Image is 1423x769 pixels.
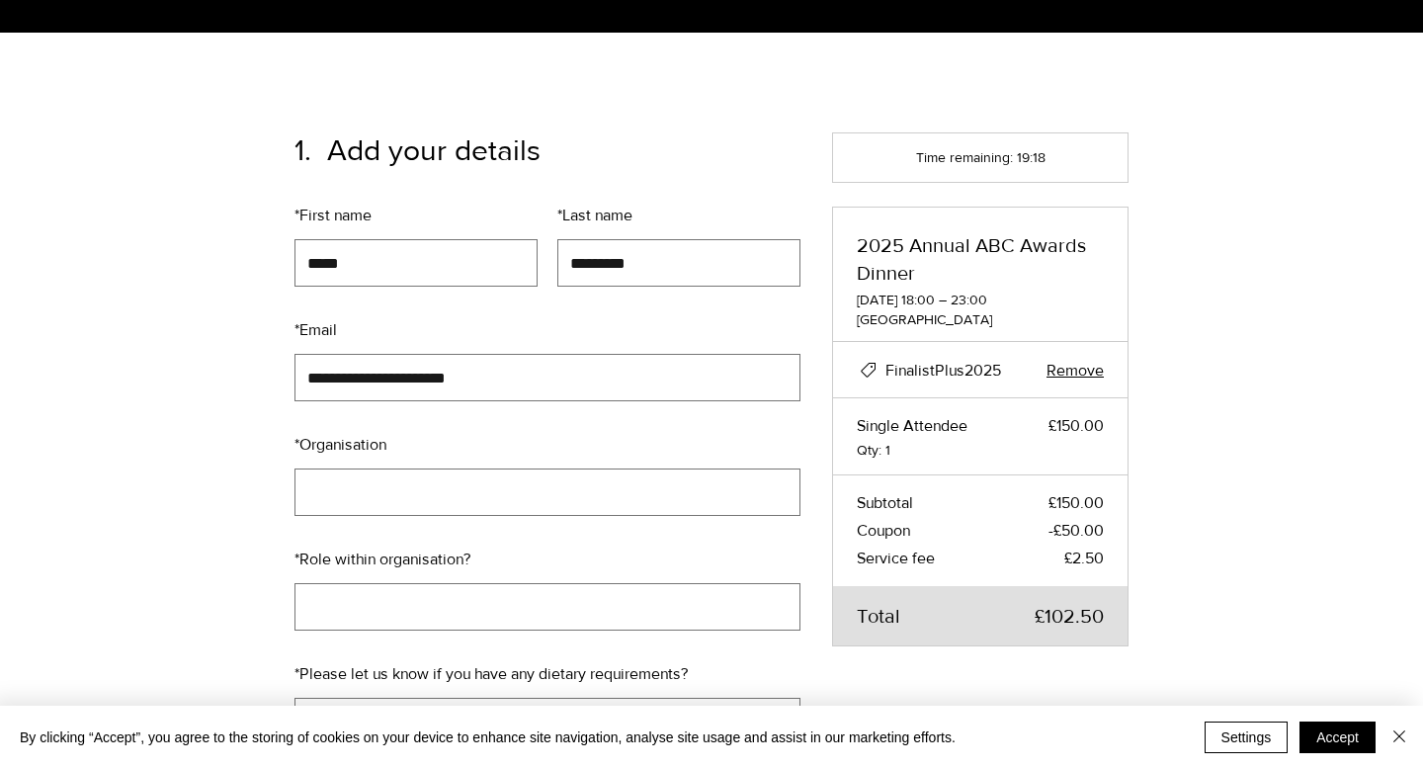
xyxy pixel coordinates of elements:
[857,358,880,382] div: Coupon code successfully applied
[294,132,311,168] span: 1.
[294,548,800,571] label: Role within organisation?
[857,291,1104,310] span: [DATE] 18:00 – 23:00
[294,433,800,457] label: Organisation
[1046,362,1104,379] span: Remove
[1046,358,1104,382] button: Clear coupon code
[857,442,1104,459] span: Qty: 1
[833,398,1128,475] div: Ticket type: Single Attendee, Price: £150.00, Qty: 1
[1387,725,1411,748] img: Close
[294,204,538,227] label: First name
[857,491,913,515] span: Subtotal
[857,231,1104,287] h2: 2025 Annual ABC Awards Dinner
[857,602,900,630] span: Total
[1205,722,1289,753] button: Settings
[294,132,541,168] h1: Add your details
[1064,547,1104,570] span: £2.50
[20,728,956,746] span: By clicking “Accept”, you agree to the storing of cookies on your device to enhance site navigati...
[1048,491,1104,515] span: £150.00
[857,519,910,543] span: Coupon
[857,310,1104,330] span: [GEOGRAPHIC_DATA]
[857,547,935,570] span: Service fee
[1048,414,1104,438] span: £150.00
[885,362,1001,379] span: FinalistPlus2025
[916,149,1046,166] span: Time remaining: 19:18
[857,414,967,438] span: Single Attendee
[1048,519,1104,543] span: -£50.00
[1387,722,1411,753] button: Close
[294,318,800,342] label: Email
[557,204,800,227] label: Last name
[1035,602,1104,630] span: £102.50
[1299,722,1376,753] button: Accept
[294,662,800,686] label: Please let us know if you have any dietary requirements?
